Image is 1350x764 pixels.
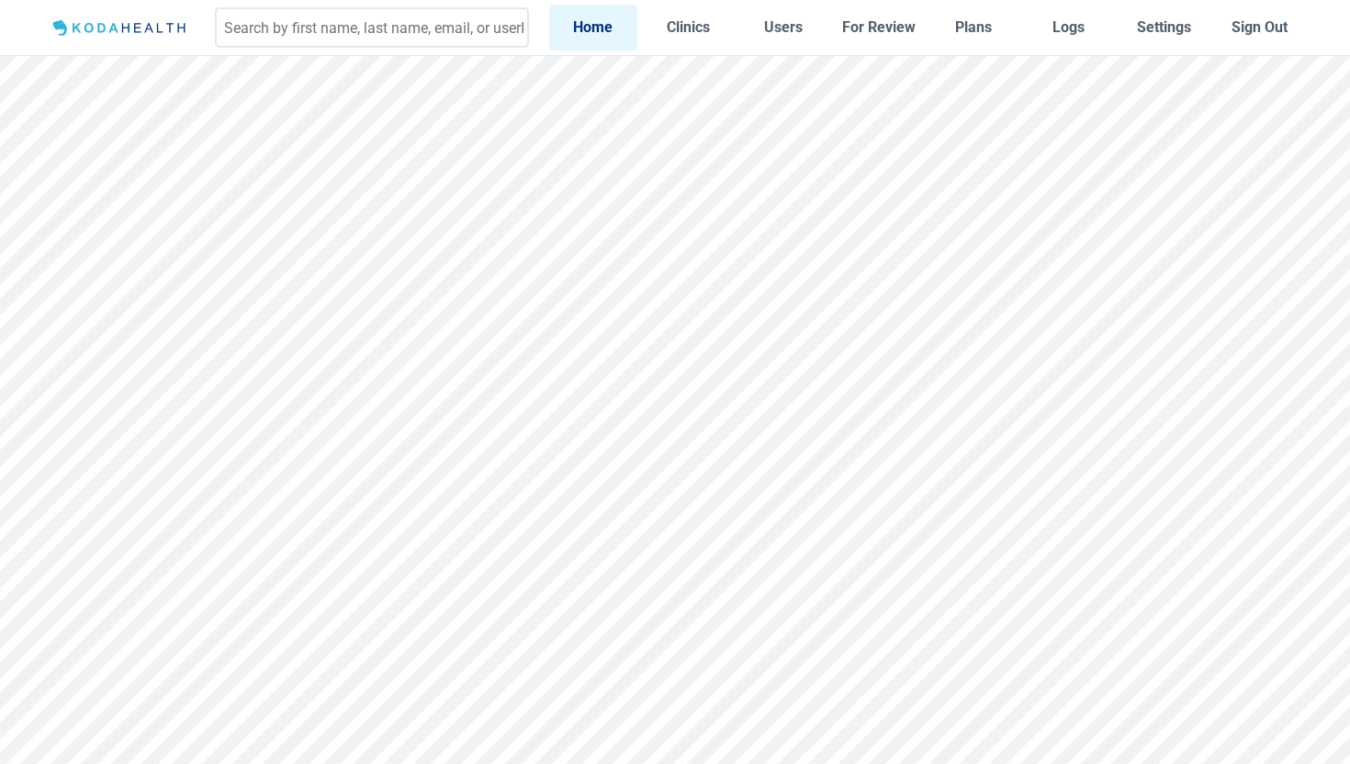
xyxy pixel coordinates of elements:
button: Sign Out [1215,5,1303,50]
a: Settings [1120,5,1209,50]
a: Clinics [645,5,733,50]
a: Plans [930,5,1018,50]
a: Logs [1025,5,1113,50]
img: Logo [47,17,195,39]
a: For Review [835,5,923,50]
a: Home [549,5,637,50]
a: Users [739,5,827,50]
input: Search by first name, last name, email, or userId [215,7,529,48]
